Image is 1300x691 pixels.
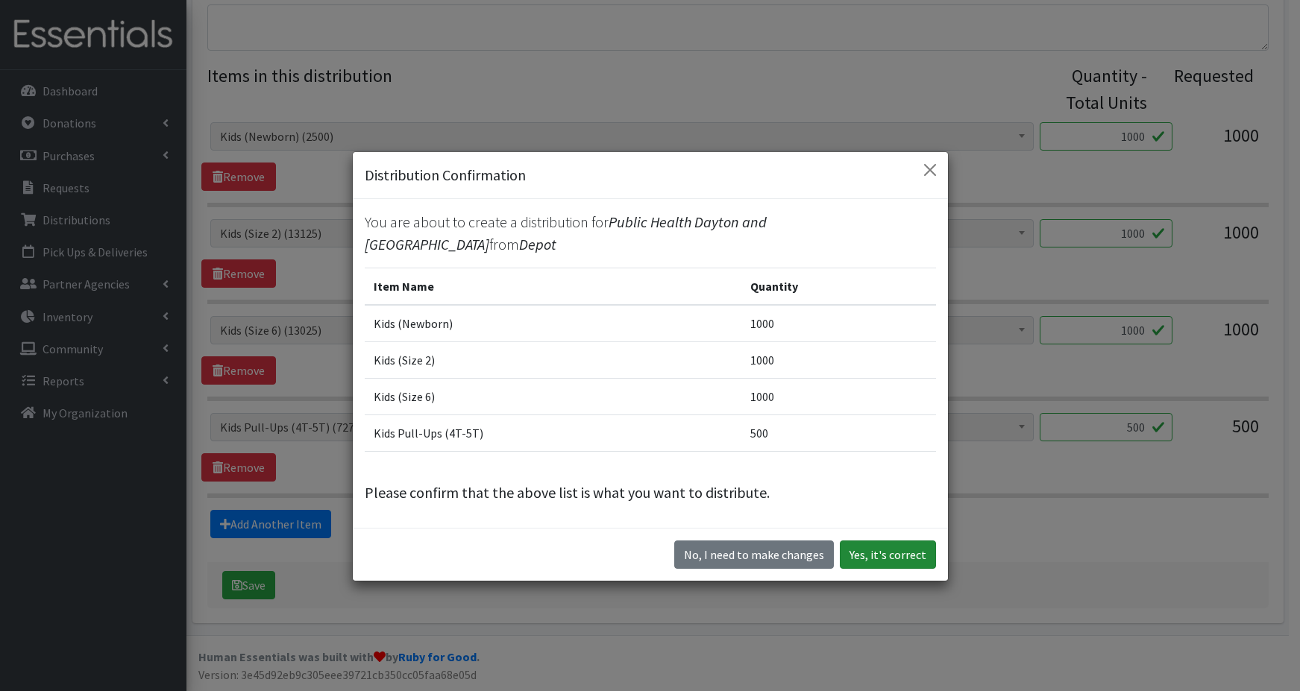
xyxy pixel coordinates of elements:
[741,342,935,379] td: 1000
[365,211,936,256] p: You are about to create a distribution for from
[741,415,935,452] td: 500
[365,379,742,415] td: Kids (Size 6)
[519,235,556,253] span: Depot
[840,540,936,569] button: Yes, it's correct
[365,482,936,504] p: Please confirm that the above list is what you want to distribute.
[741,305,935,342] td: 1000
[674,540,834,569] button: No I need to make changes
[365,164,526,186] h5: Distribution Confirmation
[365,415,742,452] td: Kids Pull-Ups (4T-5T)
[365,268,742,306] th: Item Name
[741,379,935,415] td: 1000
[365,342,742,379] td: Kids (Size 2)
[741,268,935,306] th: Quantity
[918,158,942,182] button: Close
[365,305,742,342] td: Kids (Newborn)
[365,212,767,253] span: Public Health Dayton and [GEOGRAPHIC_DATA]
